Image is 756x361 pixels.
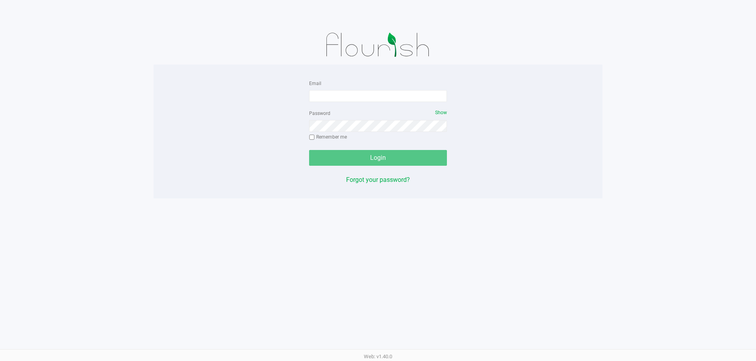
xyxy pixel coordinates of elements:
button: Forgot your password? [346,175,410,185]
input: Remember me [309,135,315,140]
span: Show [435,110,447,115]
span: Web: v1.40.0 [364,354,392,359]
label: Remember me [309,133,347,141]
label: Email [309,80,321,87]
label: Password [309,110,330,117]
